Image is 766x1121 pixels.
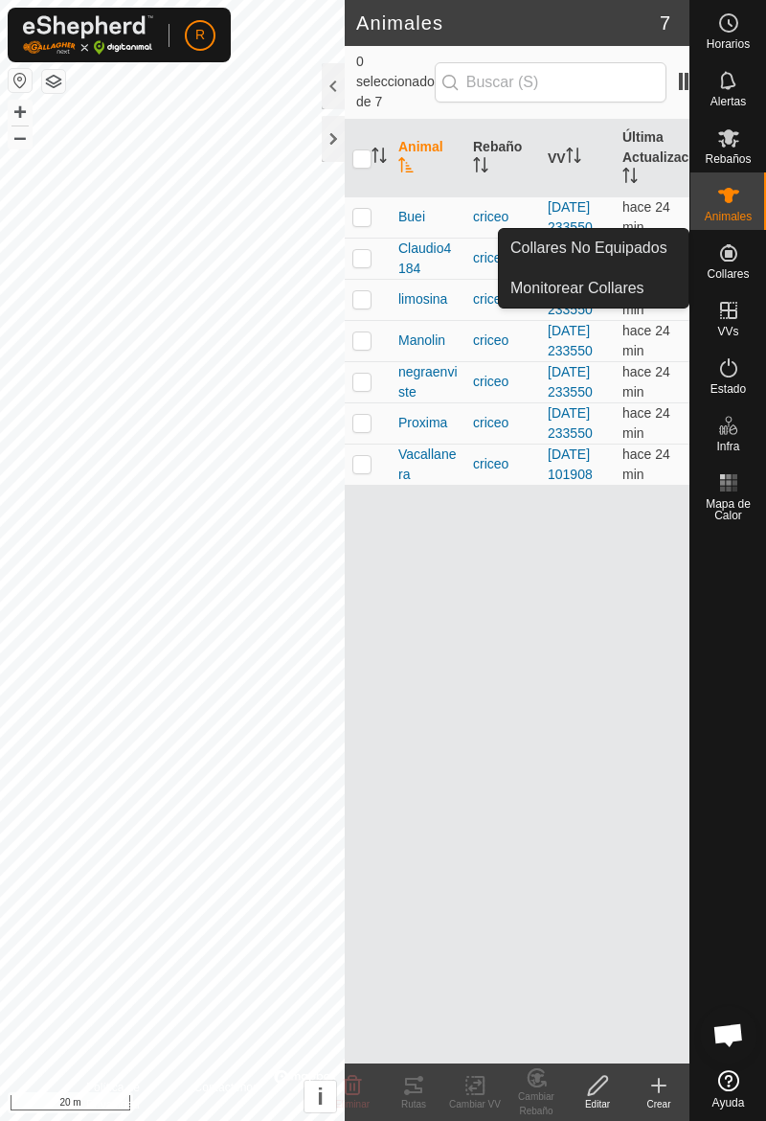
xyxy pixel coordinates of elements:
[86,1079,171,1113] a: Política de Privacidad
[690,1063,766,1116] a: Ayuda
[716,441,739,452] span: Infra
[473,248,532,268] div: criceo
[356,52,435,112] span: 0 seleccionado de 7
[42,70,65,93] button: Capas del Mapa
[499,269,688,308] a: Monitorear Collares
[398,331,445,351] span: Manolin
[398,289,447,309] span: limosina
[567,1097,628,1111] div: Editar
[9,101,32,124] button: +
[506,1089,567,1118] div: Cambiar Rebaño
[622,323,670,358] span: 21 sept 2025, 23:31
[473,207,532,227] div: criceo
[548,282,593,317] a: [DATE] 233550
[705,211,752,222] span: Animales
[398,445,458,485] span: Vacallanera
[435,62,666,103] input: Buscar (S)
[465,120,540,197] th: Rebaño
[398,413,447,433] span: Proxima
[444,1097,506,1111] div: Cambiar VV
[548,446,593,482] a: [DATE] 101908
[356,11,660,34] h2: Animales
[622,171,638,186] p-sorticon: Activar para ordenar
[23,15,153,55] img: Logo Gallagher
[548,199,593,235] a: [DATE] 233550
[700,1006,757,1064] div: Chat abierto
[9,69,32,92] button: Restablecer Mapa
[398,239,458,279] span: Claudio4184
[335,1099,370,1110] span: Eliminar
[622,282,670,317] span: 21 sept 2025, 23:31
[398,160,414,175] p-sorticon: Activar para ordenar
[548,405,593,441] a: [DATE] 233550
[712,1097,745,1109] span: Ayuda
[194,1079,259,1113] a: Contáctenos
[473,331,532,351] div: criceo
[398,362,458,402] span: negraenviste
[473,160,488,175] p-sorticon: Activar para ordenar
[398,207,425,227] span: Buei
[707,268,749,280] span: Collares
[707,38,750,50] span: Horarios
[548,323,593,358] a: [DATE] 233550
[391,120,465,197] th: Animal
[499,229,688,267] a: Collares No Equipados
[304,1081,336,1112] button: i
[317,1084,324,1110] span: i
[9,126,32,149] button: –
[622,199,670,235] span: 21 sept 2025, 23:31
[473,413,532,433] div: criceo
[705,153,751,165] span: Rebaños
[717,326,738,337] span: VVs
[660,9,670,37] span: 7
[473,372,532,392] div: criceo
[540,120,615,197] th: VV
[195,25,205,45] span: R
[372,150,387,166] p-sorticon: Activar para ordenar
[548,364,593,400] a: [DATE] 233550
[622,405,670,441] span: 21 sept 2025, 23:31
[622,364,670,400] span: 21 sept 2025, 23:31
[622,446,670,482] span: 21 sept 2025, 23:31
[710,96,746,107] span: Alertas
[566,150,581,166] p-sorticon: Activar para ordenar
[510,237,667,260] span: Collares No Equipados
[383,1097,444,1111] div: Rutas
[510,277,644,300] span: Monitorear Collares
[695,498,761,521] span: Mapa de Calor
[473,289,532,309] div: criceo
[615,120,689,197] th: Última Actualización
[710,383,746,395] span: Estado
[628,1097,689,1111] div: Crear
[473,454,532,474] div: criceo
